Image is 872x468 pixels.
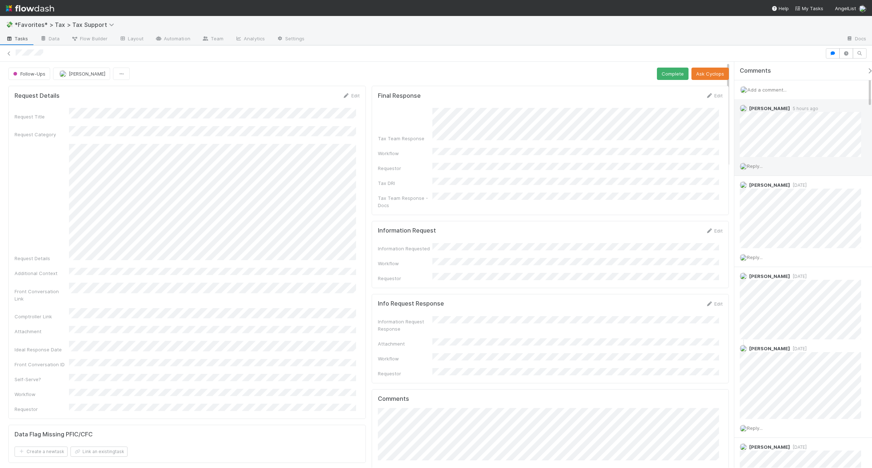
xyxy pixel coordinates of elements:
[229,33,271,45] a: Analytics
[196,33,229,45] a: Team
[378,92,421,100] h5: Final Response
[15,21,118,28] span: *Favorites* > Tax > Tax Support
[15,113,69,120] div: Request Title
[378,355,432,362] div: Workflow
[749,182,790,188] span: [PERSON_NAME]
[859,5,866,12] img: avatar_04ed6c9e-3b93-401c-8c3a-8fad1b1fc72c.png
[740,443,747,451] img: avatar_18c010e4-930e-4480-823a-7726a265e9dd.png
[53,68,110,80] button: [PERSON_NAME]
[378,275,432,282] div: Requestor
[113,33,149,45] a: Layout
[6,21,13,28] span: 💸
[15,376,69,383] div: Self-Serve?
[749,346,790,351] span: [PERSON_NAME]
[15,361,69,368] div: Front Conversation ID
[790,274,807,279] span: [DATE]
[378,179,432,187] div: Tax DRI
[378,135,432,142] div: Tax Team Response
[378,318,432,332] div: Information Request Response
[12,71,45,77] span: Follow-Ups
[740,67,771,74] span: Comments
[343,93,360,98] a: Edit
[740,345,747,352] img: avatar_18c010e4-930e-4480-823a-7726a265e9dd.png
[15,328,69,335] div: Attachment
[378,260,432,267] div: Workflow
[8,68,50,80] button: Follow-Ups
[378,300,444,307] h5: Info Request Response
[706,228,723,234] a: Edit
[795,5,823,12] a: My Tasks
[740,425,747,432] img: avatar_04ed6c9e-3b93-401c-8c3a-8fad1b1fc72c.png
[706,301,723,307] a: Edit
[59,70,66,77] img: avatar_d45d11ee-0024-4901-936f-9df0a9cc3b4e.png
[840,33,872,45] a: Docs
[790,346,807,351] span: [DATE]
[378,370,432,377] div: Requestor
[15,431,93,438] h5: Data Flag Missing PFIC/CFC
[657,68,689,80] button: Complete
[71,35,108,42] span: Flow Builder
[15,447,68,457] button: Create a newtask
[790,182,807,188] span: [DATE]
[747,87,787,93] span: Add a comment...
[795,5,823,11] span: My Tasks
[15,288,69,302] div: Front Conversation Link
[740,86,747,93] img: avatar_04ed6c9e-3b93-401c-8c3a-8fad1b1fc72c.png
[34,33,65,45] a: Data
[70,447,128,457] button: Link an existingtask
[378,227,436,234] h5: Information Request
[740,254,747,261] img: avatar_04ed6c9e-3b93-401c-8c3a-8fad1b1fc72c.png
[15,270,69,277] div: Additional Context
[747,163,763,169] span: Reply...
[740,105,747,112] img: avatar_18c010e4-930e-4480-823a-7726a265e9dd.png
[15,313,69,320] div: Comptroller Link
[747,254,763,260] span: Reply...
[378,395,723,403] h5: Comments
[6,2,54,15] img: logo-inverted-e16ddd16eac7371096b0.svg
[378,165,432,172] div: Requestor
[15,346,69,353] div: Ideal Response Date
[706,93,723,98] a: Edit
[749,444,790,450] span: [PERSON_NAME]
[740,163,747,170] img: avatar_04ed6c9e-3b93-401c-8c3a-8fad1b1fc72c.png
[790,444,807,450] span: [DATE]
[835,5,856,11] span: AngelList
[740,181,747,189] img: avatar_18c010e4-930e-4480-823a-7726a265e9dd.png
[271,33,310,45] a: Settings
[378,340,432,347] div: Attachment
[790,106,818,111] span: 5 hours ago
[6,35,28,42] span: Tasks
[378,245,432,252] div: Information Requested
[15,92,60,100] h5: Request Details
[740,273,747,280] img: avatar_d45d11ee-0024-4901-936f-9df0a9cc3b4e.png
[15,131,69,138] div: Request Category
[378,150,432,157] div: Workflow
[15,391,69,398] div: Workflow
[69,71,105,77] span: [PERSON_NAME]
[749,273,790,279] span: [PERSON_NAME]
[15,255,69,262] div: Request Details
[749,105,790,111] span: [PERSON_NAME]
[747,425,763,431] span: Reply...
[771,5,789,12] div: Help
[378,194,432,209] div: Tax Team Response - Docs
[149,33,196,45] a: Automation
[15,406,69,413] div: Requestor
[65,33,113,45] a: Flow Builder
[691,68,729,80] button: Ask Cyclops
